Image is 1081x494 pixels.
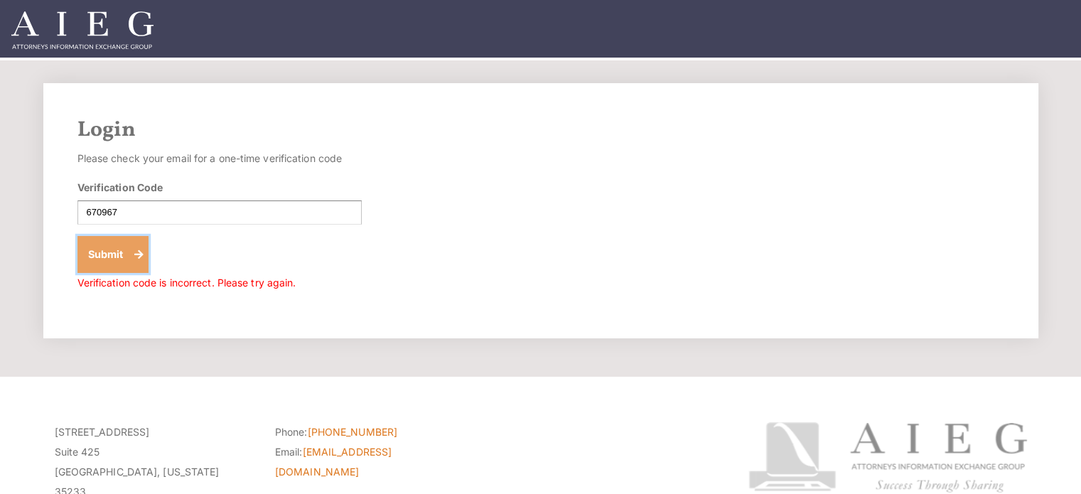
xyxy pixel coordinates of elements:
img: Attorneys Information Exchange Group logo [748,422,1027,493]
a: [PHONE_NUMBER] [308,426,397,438]
li: Phone: [275,422,474,442]
a: [EMAIL_ADDRESS][DOMAIN_NAME] [275,446,392,478]
h2: Login [77,117,1004,143]
span: Verification code is incorrect. Please try again. [77,276,296,289]
li: Email: [275,442,474,482]
p: Please check your email for a one-time verification code [77,149,362,168]
label: Verification Code [77,180,163,195]
img: Attorneys Information Exchange Group [11,11,154,49]
button: Submit [77,236,149,273]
